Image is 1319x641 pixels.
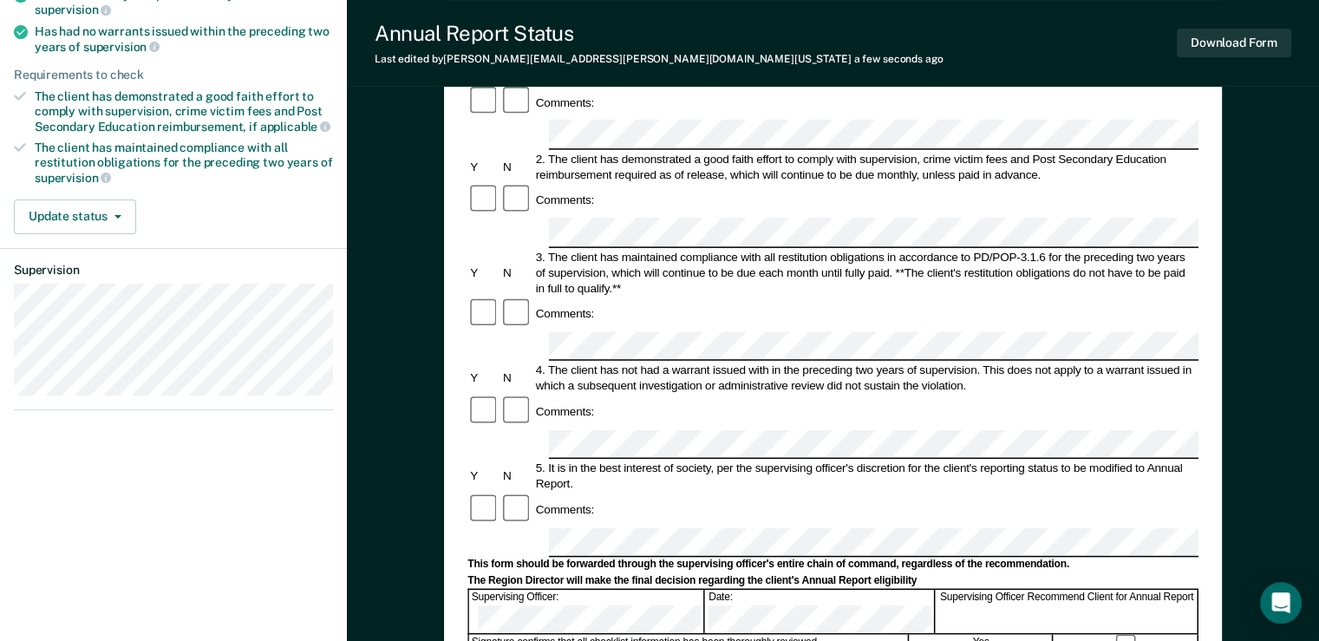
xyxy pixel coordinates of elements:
div: Y [467,468,500,484]
div: Supervising Officer Recommend Client for Annual Report [937,590,1198,633]
div: Last edited by [PERSON_NAME][EMAIL_ADDRESS][PERSON_NAME][DOMAIN_NAME][US_STATE] [375,53,944,65]
div: N [500,468,533,484]
div: Y [467,370,500,386]
div: Comments: [533,193,597,208]
div: 4. The client has not had a warrant issued with in the preceding two years of supervision. This d... [533,363,1198,394]
div: The Region Director will make the final decision regarding the client's Annual Report eligibility [467,573,1198,587]
div: 3. The client has maintained compliance with all restitution obligations in accordance to PD/POP-... [533,249,1198,296]
div: Has had no warrants issued within the preceding two years of [35,24,333,54]
div: Requirements to check [14,68,333,82]
span: supervision [83,40,160,54]
span: a few seconds ago [854,53,944,65]
div: Annual Report Status [375,21,944,46]
div: Y [467,265,500,280]
button: Update status [14,199,136,234]
div: Supervising Officer: [469,590,705,633]
div: This form should be forwarded through the supervising officer's entire chain of command, regardle... [467,559,1198,572]
div: Comments: [533,95,597,110]
span: supervision [35,3,111,16]
div: Date: [706,590,935,633]
div: 2. The client has demonstrated a good faith effort to comply with supervision, crime victim fees ... [533,151,1198,182]
div: N [500,370,533,386]
div: Y [467,159,500,174]
div: Comments: [533,502,597,518]
span: applicable [260,120,330,134]
div: The client has demonstrated a good faith effort to comply with supervision, crime victim fees and... [35,89,333,134]
div: Comments: [533,404,597,420]
span: supervision [35,171,111,185]
div: N [500,159,533,174]
div: N [500,265,533,280]
dt: Supervision [14,263,333,278]
div: Open Intercom Messenger [1260,582,1302,624]
div: 5. It is in the best interest of society, per the supervising officer's discretion for the client... [533,461,1198,492]
button: Download Form [1177,29,1291,57]
div: Comments: [533,306,597,322]
div: The client has maintained compliance with all restitution obligations for the preceding two years of [35,141,333,185]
